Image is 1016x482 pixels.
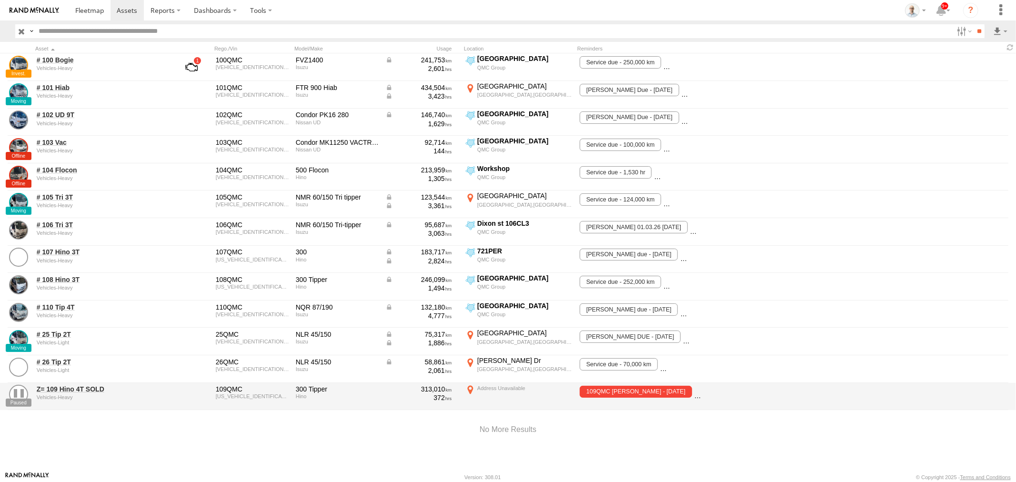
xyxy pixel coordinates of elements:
div: 2,061 [385,366,452,375]
div: 4,777 [385,311,452,320]
a: # 110 Tip 4T [37,303,167,311]
div: QMC Group [477,146,572,153]
span: Service due - 440,000 km [682,84,763,96]
div: undefined [37,367,167,373]
a: # 106 Tri 3T [37,221,167,229]
label: Search Query [28,24,35,38]
div: Data from Vehicle CANbus [385,92,452,100]
div: NMR 60/150 Tri-tipper [296,221,379,229]
div: 300 Tipper [296,275,379,284]
div: Isuzu [296,92,379,98]
div: Hino [296,174,379,180]
div: Condor MK11250 VACTRUCK [296,138,379,147]
div: [GEOGRAPHIC_DATA] [477,301,572,310]
div: JHFUU10H00K002374 [216,393,289,399]
div: JAANLR85EJ7104031 [216,339,289,344]
div: [GEOGRAPHIC_DATA] [477,274,572,282]
div: QMC Group [477,174,572,181]
label: Click to View Current Location [464,137,573,162]
div: [GEOGRAPHIC_DATA] [477,110,572,118]
div: undefined [37,202,167,208]
a: # 104 Flocon [37,166,167,174]
a: View Asset Details [9,166,28,185]
span: rego due - 18/04/2026 [580,303,678,316]
div: 721PER [477,247,572,255]
div: JAANLR85EM7101367 [216,366,289,372]
div: [GEOGRAPHIC_DATA],[GEOGRAPHIC_DATA] [477,201,572,208]
div: Data from Vehicle CANbus [385,248,452,256]
div: Isuzu [296,64,379,70]
label: Click to View Current Location [464,164,573,190]
label: Click to View Current Location [464,54,573,80]
a: View Asset Details [9,358,28,377]
div: 1,494 [385,284,452,292]
span: REGO DUE - 05/02/2026 [664,276,765,288]
label: Click to View Current Location [464,219,573,245]
div: [GEOGRAPHIC_DATA],[GEOGRAPHIC_DATA] [477,366,572,372]
span: REGO DUE - 16/06/2026 [664,139,765,151]
div: Isuzu [296,311,379,317]
div: 213,959 [385,166,452,174]
a: View Asset Details [9,275,28,294]
div: 1,305 [385,174,452,183]
div: Version: 308.01 [464,474,501,480]
span: Service due - 100,000 km [580,139,661,151]
div: QMC Group [477,64,572,71]
div: Data from Vehicle CANbus [385,110,452,119]
a: View Asset Details [9,193,28,212]
div: 372 [385,393,452,402]
span: Rego due - 21/05/2026 [580,249,678,261]
div: undefined [37,120,167,126]
div: undefined [37,258,167,263]
a: Z= 109 Hino 4T SOLD [37,385,167,393]
a: View Asset Details [9,248,28,267]
span: Rego Due - 03/09/2026 [580,111,679,124]
div: 102QMC [216,110,289,119]
div: Usage [384,45,460,52]
span: Service due - 1,530 hr [580,166,652,179]
div: JAANMR85EL7100641 [216,201,289,207]
div: QMC Group [477,311,572,318]
a: Terms and Conditions [960,474,1011,480]
div: Condor PK16 280 [296,110,379,119]
div: Data from Vehicle CANbus [385,275,452,284]
div: 105QMC [216,193,289,201]
a: # 25 Tip 2T [37,330,167,339]
div: Reminders [577,45,730,52]
div: JAAN1R75HM7100063 [216,311,289,317]
span: REGO DUE - 23/09/2026 [580,331,681,343]
div: Data from Vehicle CANbus [385,330,452,339]
div: Workshop [477,164,572,173]
div: FTR 900 Hiab [296,83,379,92]
div: [GEOGRAPHIC_DATA] [477,329,572,337]
div: Data from Vehicle CANbus [385,257,452,265]
div: Hino [296,393,379,399]
div: undefined [37,65,167,71]
div: 92,714 [385,138,452,147]
div: 3,063 [385,229,452,238]
div: Data from Vehicle CANbus [385,201,452,210]
div: undefined [37,285,167,291]
div: [GEOGRAPHIC_DATA],[GEOGRAPHIC_DATA] [477,339,572,345]
div: Data from Vehicle CANbus [385,339,452,347]
a: # 107 Hino 3T [37,248,167,256]
span: Service due - 188,000 km [680,249,762,261]
div: Rego./Vin [214,45,291,52]
a: View Asset Details [9,303,28,322]
div: JHDFD7JLMXXX10821 [216,174,289,180]
span: Service due - 81,000 km [683,331,761,343]
div: undefined [37,340,167,345]
span: Refresh [1005,43,1016,52]
div: 108QMC [216,275,289,284]
div: NLR 45/150 [296,358,379,366]
div: undefined [37,312,167,318]
label: Click to View Current Location [464,329,573,354]
label: Click to View Current Location [464,110,573,135]
div: JHHACS3H60K001714 [216,284,289,290]
label: Click to View Current Location [464,247,573,272]
div: Data from Vehicle CANbus [385,83,452,92]
div: undefined [37,394,167,400]
div: Model/Make [294,45,380,52]
div: Dixon st 106CL3 [477,219,572,228]
label: Click to View Current Location [464,274,573,300]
